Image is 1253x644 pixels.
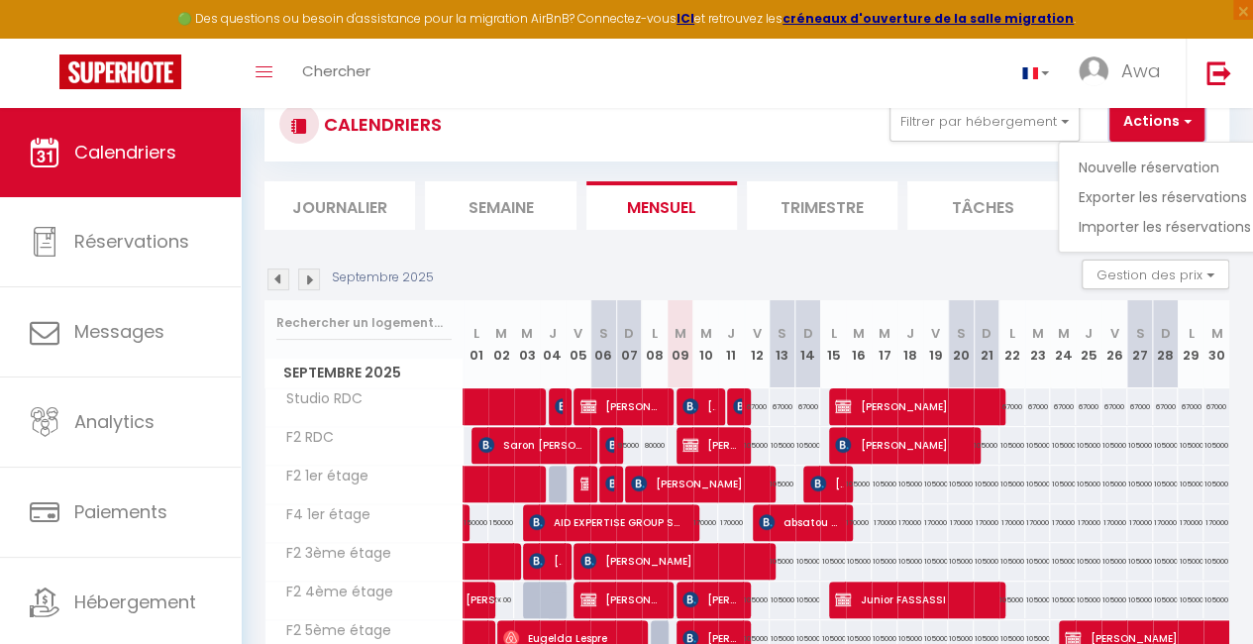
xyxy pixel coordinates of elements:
[846,504,872,541] div: 170000
[624,324,634,343] abbr: D
[59,54,181,89] img: Super Booking
[948,504,974,541] div: 170000
[872,543,897,580] div: 105000
[574,324,582,343] abbr: V
[1153,582,1179,618] div: 105000
[1127,543,1153,580] div: 105000
[770,543,795,580] div: 105000
[1153,466,1179,502] div: 105000
[1079,153,1251,182] a: Nouvelle réservation
[1082,260,1229,289] button: Gestion des prix
[906,324,914,343] abbr: J
[1153,504,1179,541] div: 170000
[747,181,897,230] li: Trimestre
[74,229,189,254] span: Réservations
[1127,388,1153,425] div: 67000
[872,504,897,541] div: 170000
[616,427,642,464] div: 95000
[1050,427,1076,464] div: 105000
[1127,300,1153,388] th: 27
[718,300,744,388] th: 11
[1153,388,1179,425] div: 67000
[974,504,999,541] div: 170000
[74,319,164,344] span: Messages
[999,427,1025,464] div: 105000
[853,324,865,343] abbr: M
[675,324,686,343] abbr: M
[948,466,974,502] div: 105000
[488,300,514,388] th: 02
[1121,58,1161,83] span: Awa
[974,300,999,388] th: 21
[872,300,897,388] th: 17
[268,543,396,565] span: F2 3ème étage
[948,300,974,388] th: 20
[555,387,563,425] span: Abdourahim Ba
[897,300,923,388] th: 18
[744,427,770,464] div: 105000
[999,543,1025,580] div: 105000
[1127,466,1153,502] div: 105000
[1203,582,1229,618] div: 105000
[529,503,685,541] span: AID EXPERTISE GROUP SARL
[1203,466,1229,502] div: 105000
[1178,466,1203,502] div: 105000
[616,300,642,388] th: 07
[795,388,821,425] div: 67000
[1025,582,1051,618] div: 105000
[1032,324,1044,343] abbr: M
[74,409,155,434] span: Analytics
[1135,324,1144,343] abbr: S
[605,426,613,464] span: [PERSON_NAME]
[1178,300,1203,388] th: 29
[1101,427,1127,464] div: 105000
[1079,56,1108,86] img: ...
[820,300,846,388] th: 15
[1178,543,1203,580] div: 105000
[770,466,795,502] div: 105000
[1050,504,1076,541] div: 170000
[846,543,872,580] div: 105000
[803,324,813,343] abbr: D
[590,300,616,388] th: 06
[923,300,949,388] th: 19
[287,39,385,108] a: Chercher
[999,466,1025,502] div: 105000
[1076,582,1101,618] div: 105000
[974,466,999,502] div: 105000
[907,181,1058,230] li: Tâches
[1101,504,1127,541] div: 170000
[668,300,693,388] th: 09
[1178,427,1203,464] div: 105000
[872,466,897,502] div: 105000
[566,300,591,388] th: 05
[1203,504,1229,541] div: 170000
[846,466,872,502] div: 105000
[1203,543,1229,580] div: 105000
[605,465,613,502] span: [PERSON_NAME]
[795,427,821,464] div: 105000
[682,387,715,425] span: [PERSON_NAME] [PERSON_NAME]
[268,466,373,487] span: F2 1er étage
[74,590,196,614] span: Hébergement
[999,582,1025,618] div: 105000
[974,543,999,580] div: 105000
[677,10,694,27] a: ICI
[540,300,566,388] th: 04
[1101,543,1127,580] div: 105000
[897,543,923,580] div: 105000
[699,324,711,343] abbr: M
[1203,300,1229,388] th: 30
[727,324,735,343] abbr: J
[923,504,949,541] div: 170000
[1085,324,1093,343] abbr: J
[783,10,1074,27] a: créneaux d'ouverture de la salle migration
[1050,388,1076,425] div: 67000
[1050,543,1076,580] div: 105000
[1079,212,1251,242] a: Importer les réservations
[1178,504,1203,541] div: 170000
[580,542,762,580] span: [PERSON_NAME]
[264,181,415,230] li: Journalier
[923,466,949,502] div: 105000
[982,324,992,343] abbr: D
